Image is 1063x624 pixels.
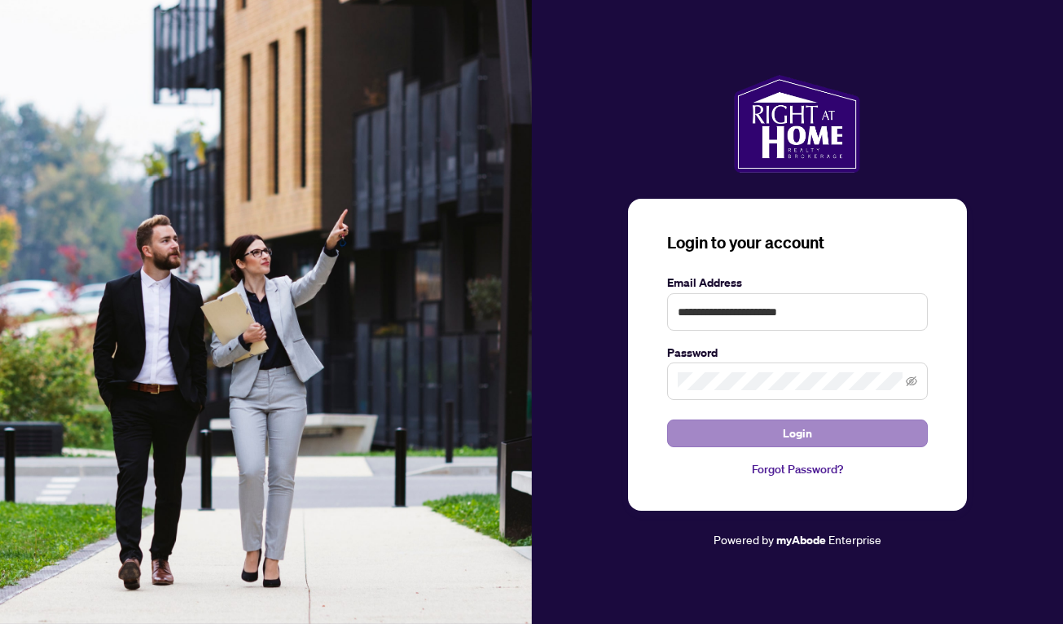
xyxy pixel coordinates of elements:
label: Password [667,344,928,362]
label: Email Address [667,274,928,292]
h3: Login to your account [667,231,928,254]
a: Forgot Password? [667,460,928,478]
button: Login [667,420,928,447]
span: Enterprise [828,532,881,547]
img: ma-logo [734,75,860,173]
span: Powered by [714,532,774,547]
a: myAbode [776,531,826,549]
span: Login [783,420,812,446]
span: eye-invisible [906,376,917,387]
